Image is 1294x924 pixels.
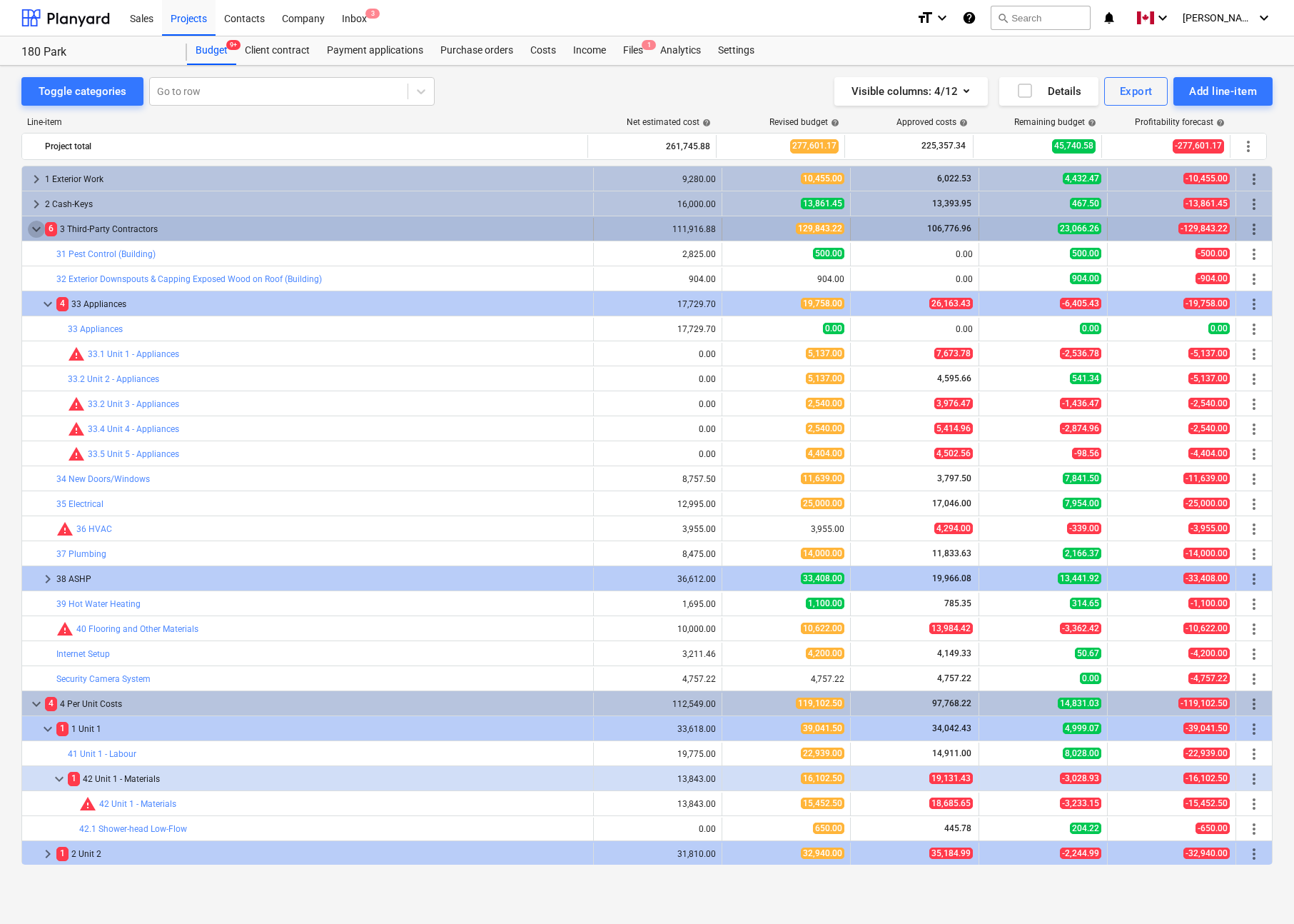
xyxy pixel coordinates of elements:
span: Committed costs exceed revised budget [68,346,85,363]
span: -2,540.00 [1188,423,1230,434]
span: 2,540.00 [806,423,844,434]
span: -5,137.00 [1188,373,1230,384]
span: -19,758.00 [1183,298,1230,309]
span: 904.00 [1070,273,1101,284]
span: 19,131.43 [929,773,973,784]
span: -904.00 [1196,273,1230,284]
span: More actions [1245,621,1263,638]
span: More actions [1245,471,1263,488]
i: notifications [1102,9,1116,26]
div: Approved costs [896,117,968,127]
span: 45,740.58 [1052,139,1096,153]
div: 904.00 [600,274,716,284]
span: -33,408.00 [1183,573,1230,584]
i: keyboard_arrow_down [1255,9,1273,26]
span: More actions [1245,521,1263,538]
span: 785.35 [943,598,973,608]
span: 13,984.42 [929,623,973,634]
span: help [699,119,711,127]
span: -3,362.42 [1060,623,1101,634]
span: 25,000.00 [801,498,844,509]
div: 12,995.00 [600,499,716,509]
div: 17,729.70 [600,299,716,309]
span: 35,184.99 [929,848,973,859]
span: 129,843.22 [796,223,844,234]
div: 2 Unit 2 [56,843,587,865]
span: -1,436.47 [1060,398,1101,409]
span: 34,042.43 [931,723,973,733]
span: -98.56 [1072,448,1101,459]
div: 4,757.22 [728,674,844,684]
span: 4,757.22 [936,673,973,683]
span: More actions [1245,770,1263,788]
i: keyboard_arrow_down [934,9,951,26]
span: [PERSON_NAME] [1183,12,1254,24]
button: Search [991,6,1091,30]
span: 16,102.50 [801,773,844,784]
div: 4,757.22 [600,674,716,684]
div: Export [1120,82,1153,101]
span: -1,100.00 [1188,598,1230,609]
div: Settings [709,36,763,65]
div: 3 Third-Party Contractors [45,218,587,241]
a: 33.2 Unit 2 - Appliances [68,374,159,384]
span: 14,831.03 [1058,698,1101,709]
button: Visible columns:4/12 [834,77,988,106]
span: More actions [1245,271,1263,288]
div: Details [1016,82,1081,101]
div: 0.00 [600,449,716,459]
div: Budget [187,36,236,65]
span: 4,294.00 [934,523,973,534]
span: Committed costs exceed revised budget [68,396,85,413]
span: More actions [1245,196,1263,213]
div: 1 Unit 1 [56,718,587,740]
div: 19,775.00 [600,749,716,759]
span: -2,874.96 [1060,423,1101,434]
span: 4,595.66 [936,373,973,383]
div: 2 Cash-Keys [45,193,587,216]
span: 26,163.43 [929,298,973,309]
span: 18,685.65 [929,798,973,809]
span: -4,404.00 [1188,448,1230,459]
span: 1 [56,722,69,735]
span: 19,966.08 [931,573,973,583]
div: 0.00 [600,399,716,409]
span: 11,639.00 [801,473,844,484]
div: Visible columns : 4/12 [851,82,971,101]
span: 7,673.78 [934,348,973,359]
span: 4 [56,297,69,311]
span: More actions [1245,396,1263,413]
div: Income [565,36,615,65]
button: Add line-item [1173,77,1273,106]
a: 37 Plumbing [56,549,106,559]
span: -277,601.17 [1173,139,1224,153]
span: 10,622.00 [801,623,844,634]
span: -3,233.15 [1060,798,1101,809]
span: More actions [1245,820,1263,838]
span: Committed costs exceed revised budget [56,621,74,638]
span: 5,137.00 [806,373,844,384]
span: 6,022.53 [936,174,973,184]
span: More actions [1245,296,1263,313]
div: 17,729.70 [600,324,716,334]
a: Budget9+ [187,36,236,65]
div: 0.00 [856,274,973,284]
span: 11,833.63 [931,548,973,558]
span: 8,028.00 [1063,748,1101,759]
div: Project total [45,135,582,158]
span: More actions [1245,596,1263,613]
a: 33.2 Unit 3 - Appliances [88,399,179,409]
div: 3,955.00 [600,524,716,534]
div: 8,757.50 [600,474,716,484]
span: -6,405.43 [1060,298,1101,309]
div: Payment applications [318,36,432,65]
span: 2,166.37 [1063,548,1101,559]
div: 180 Park [21,45,170,60]
span: -14,000.00 [1183,548,1230,559]
span: More actions [1245,496,1263,513]
span: 33,408.00 [801,573,844,584]
span: More actions [1245,571,1263,588]
div: Client contract [236,36,318,65]
iframe: Chat Widget [1223,855,1294,924]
